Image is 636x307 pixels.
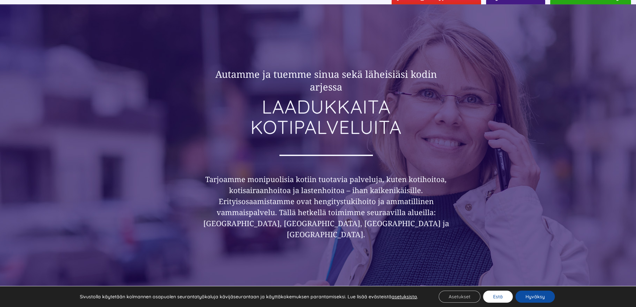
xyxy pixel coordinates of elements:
[439,291,480,303] button: Asetukset
[392,294,417,300] button: asetuksista
[483,291,513,303] button: Estä
[198,97,454,138] h1: LAADUKKAITA KOTIPALVELUITA
[198,174,454,240] h3: Tarjoamme monipuolisia kotiin tuotavia palveluja, kuten kotihoitoa, kotisairaanhoitoa ja lastenho...
[80,294,418,300] p: Sivustolla käytetään kolmannen osapuolen seurantatyökaluja kävijäseurantaan ja käyttäkokemuksen p...
[198,68,454,93] h2: Autamme ja tuemme sinua sekä läheisiäsi kodin arjessa
[515,291,555,303] button: Hyväksy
